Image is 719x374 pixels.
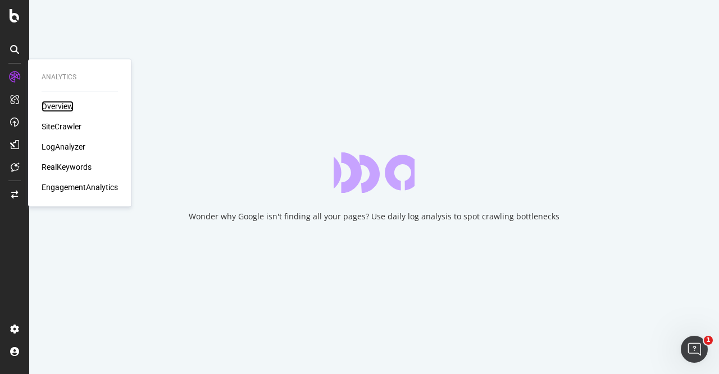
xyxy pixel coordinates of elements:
div: Analytics [42,73,118,82]
div: animation [334,152,415,193]
a: SiteCrawler [42,121,81,132]
iframe: Intercom live chat [681,336,708,363]
a: EngagementAnalytics [42,182,118,193]
a: Overview [42,101,74,112]
div: Wonder why Google isn't finding all your pages? Use daily log analysis to spot crawling bottlenecks [189,211,559,222]
a: LogAnalyzer [42,141,85,152]
a: RealKeywords [42,161,92,173]
span: 1 [704,336,713,345]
